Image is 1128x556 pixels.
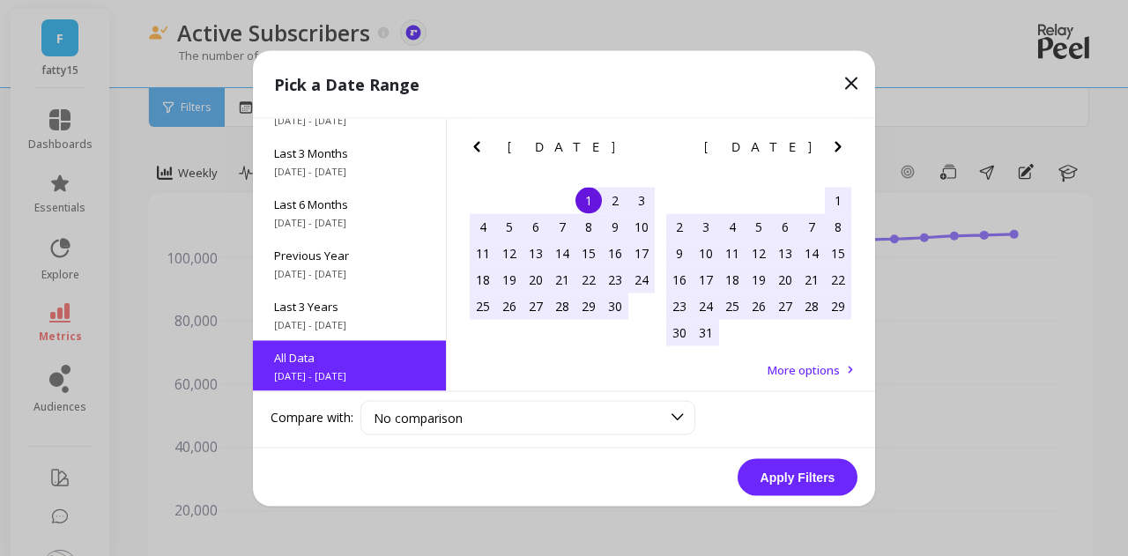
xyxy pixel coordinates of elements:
div: Choose Sunday, July 23rd, 2017 [666,293,693,319]
span: No comparison [374,409,463,426]
div: Choose Thursday, July 6th, 2017 [772,213,798,240]
div: Choose Friday, July 7th, 2017 [798,213,825,240]
button: Apply Filters [738,458,857,495]
span: All Data [274,349,425,365]
label: Compare with: [271,409,353,426]
div: Choose Tuesday, June 13th, 2017 [523,240,549,266]
span: [DATE] - [DATE] [274,164,425,178]
div: Choose Monday, July 24th, 2017 [693,293,719,319]
div: Choose Thursday, June 1st, 2017 [575,187,602,213]
div: Choose Friday, June 23rd, 2017 [602,266,628,293]
div: month 2017-06 [470,187,655,319]
div: Choose Tuesday, July 4th, 2017 [719,213,746,240]
div: Choose Thursday, June 22nd, 2017 [575,266,602,293]
div: Choose Saturday, July 29th, 2017 [825,293,851,319]
div: Choose Wednesday, July 12th, 2017 [746,240,772,266]
span: [DATE] - [DATE] [274,113,425,127]
div: Choose Sunday, June 4th, 2017 [470,213,496,240]
div: Choose Sunday, June 25th, 2017 [470,293,496,319]
div: Choose Wednesday, June 7th, 2017 [549,213,575,240]
div: Choose Sunday, June 11th, 2017 [470,240,496,266]
div: Choose Sunday, July 9th, 2017 [666,240,693,266]
div: Choose Saturday, June 17th, 2017 [628,240,655,266]
p: Pick a Date Range [274,71,419,96]
span: Last 3 Years [274,298,425,314]
div: Choose Thursday, July 27th, 2017 [772,293,798,319]
button: Next Month [631,136,659,164]
div: Choose Sunday, July 2nd, 2017 [666,213,693,240]
div: Choose Monday, July 3rd, 2017 [693,213,719,240]
div: Choose Wednesday, July 5th, 2017 [746,213,772,240]
div: Choose Friday, July 28th, 2017 [798,293,825,319]
span: [DATE] - [DATE] [274,368,425,382]
div: Choose Saturday, July 15th, 2017 [825,240,851,266]
div: Choose Thursday, June 29th, 2017 [575,293,602,319]
div: Choose Friday, June 16th, 2017 [602,240,628,266]
div: Choose Friday, July 21st, 2017 [798,266,825,293]
div: Choose Tuesday, June 20th, 2017 [523,266,549,293]
div: Choose Saturday, July 8th, 2017 [825,213,851,240]
div: Choose Monday, July 10th, 2017 [693,240,719,266]
div: Choose Saturday, June 10th, 2017 [628,213,655,240]
span: More options [768,361,840,377]
div: Choose Monday, July 17th, 2017 [693,266,719,293]
div: Choose Friday, June 9th, 2017 [602,213,628,240]
span: [DATE] - [DATE] [274,266,425,280]
span: [DATE] - [DATE] [274,215,425,229]
div: Choose Wednesday, June 28th, 2017 [549,293,575,319]
div: Choose Friday, June 2nd, 2017 [602,187,628,213]
button: Next Month [827,136,856,164]
div: Choose Monday, June 26th, 2017 [496,293,523,319]
span: Last 6 Months [274,196,425,211]
div: month 2017-07 [666,187,851,345]
div: Choose Saturday, June 3rd, 2017 [628,187,655,213]
div: Choose Friday, June 30th, 2017 [602,293,628,319]
div: Choose Saturday, July 22nd, 2017 [825,266,851,293]
div: Choose Monday, June 5th, 2017 [496,213,523,240]
div: Choose Tuesday, June 27th, 2017 [523,293,549,319]
div: Choose Sunday, July 16th, 2017 [666,266,693,293]
span: [DATE] [704,139,814,153]
span: Previous Year [274,247,425,263]
span: [DATE] [508,139,618,153]
div: Choose Thursday, July 20th, 2017 [772,266,798,293]
div: Choose Wednesday, July 19th, 2017 [746,266,772,293]
div: Choose Tuesday, July 11th, 2017 [719,240,746,266]
div: Choose Thursday, June 8th, 2017 [575,213,602,240]
button: Previous Month [663,136,691,164]
div: Choose Monday, July 31st, 2017 [693,319,719,345]
button: Previous Month [466,136,494,164]
div: Choose Tuesday, June 6th, 2017 [523,213,549,240]
div: Choose Tuesday, July 25th, 2017 [719,293,746,319]
div: Choose Friday, July 14th, 2017 [798,240,825,266]
div: Choose Monday, June 12th, 2017 [496,240,523,266]
div: Choose Tuesday, July 18th, 2017 [719,266,746,293]
div: Choose Monday, June 19th, 2017 [496,266,523,293]
div: Choose Wednesday, July 26th, 2017 [746,293,772,319]
div: Choose Wednesday, June 21st, 2017 [549,266,575,293]
div: Choose Thursday, July 13th, 2017 [772,240,798,266]
div: Choose Sunday, June 18th, 2017 [470,266,496,293]
div: Choose Saturday, July 1st, 2017 [825,187,851,213]
div: Choose Thursday, June 15th, 2017 [575,240,602,266]
span: Last 3 Months [274,145,425,160]
div: Choose Saturday, June 24th, 2017 [628,266,655,293]
div: Choose Wednesday, June 14th, 2017 [549,240,575,266]
span: [DATE] - [DATE] [274,317,425,331]
div: Choose Sunday, July 30th, 2017 [666,319,693,345]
